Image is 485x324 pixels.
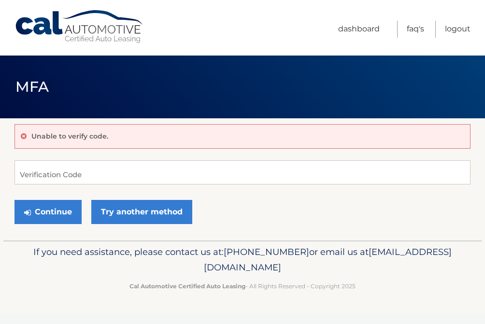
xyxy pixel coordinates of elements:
a: Try another method [91,200,192,224]
a: Cal Automotive [14,10,145,44]
p: Unable to verify code. [31,132,108,141]
span: MFA [15,78,49,96]
p: - All Rights Reserved - Copyright 2025 [18,281,467,291]
button: Continue [14,200,82,224]
p: If you need assistance, please contact us at: or email us at [18,244,467,275]
a: FAQ's [407,21,424,38]
a: Logout [445,21,471,38]
input: Verification Code [14,160,471,184]
a: Dashboard [338,21,380,38]
span: [EMAIL_ADDRESS][DOMAIN_NAME] [204,246,452,273]
strong: Cal Automotive Certified Auto Leasing [129,282,245,290]
span: [PHONE_NUMBER] [224,246,309,257]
